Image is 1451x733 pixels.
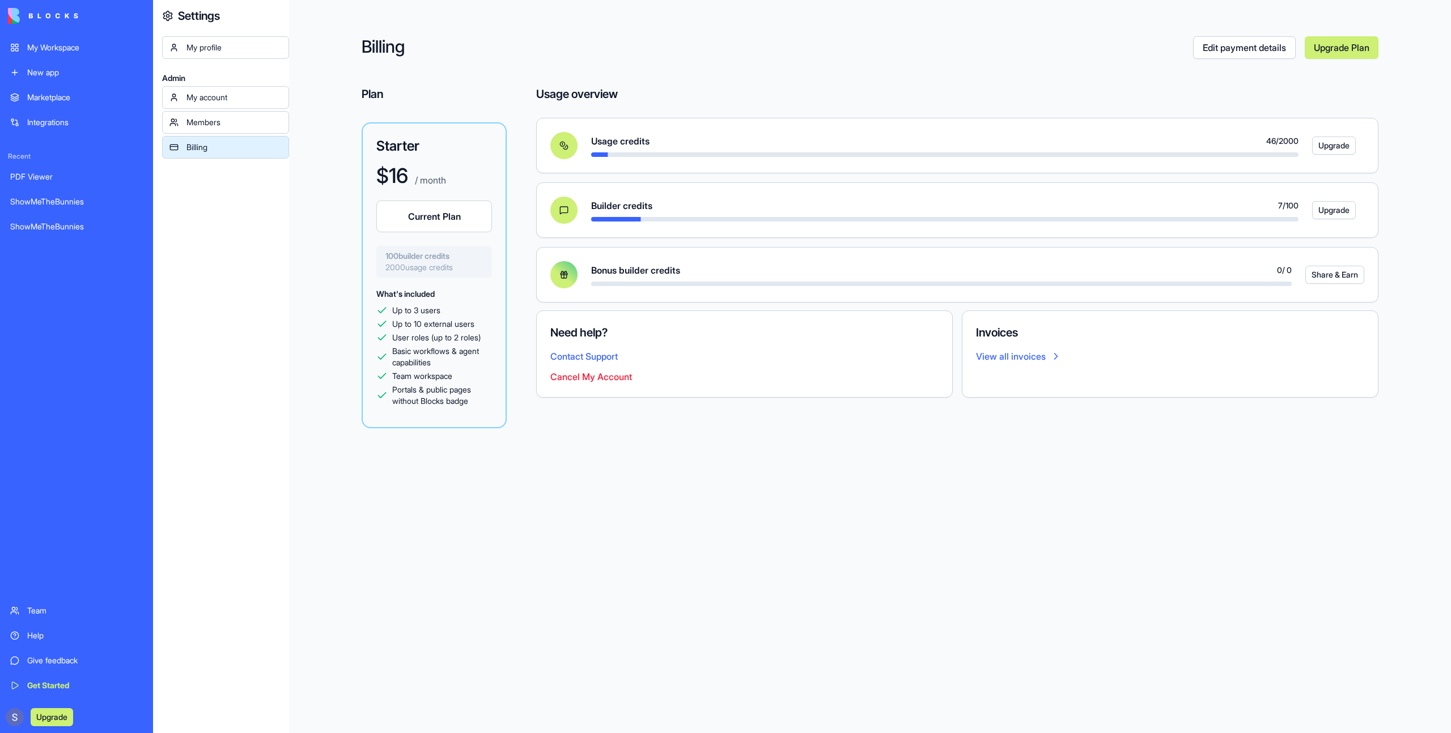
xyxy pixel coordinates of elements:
a: Upgrade [1312,137,1351,155]
img: ACg8ocJg4p_dPqjhSL03u1SIVTGQdpy5AIiJU7nt3TQW-L-gyDNKzg=s96-c [6,708,24,726]
button: Upgrade [31,708,73,726]
span: Admin [162,73,289,84]
div: ShowMeTheBunnies [10,196,143,207]
div: Give feedback [27,655,143,666]
a: Edit payment details [1193,36,1296,59]
div: Integrations [27,117,143,128]
a: Upgrade Plan [1305,36,1378,59]
div: My account [186,92,282,103]
span: 46 / 2000 [1266,135,1299,147]
span: Portals & public pages without Blocks badge [392,384,492,407]
span: What's included [376,289,435,299]
span: 2000 usage credits [385,262,483,273]
span: Up to 3 users [392,305,440,316]
h4: Settings [178,8,220,24]
span: User roles (up to 2 roles) [392,332,481,343]
span: Bonus builder credits [591,263,680,277]
div: Team [27,605,143,616]
button: Contact Support [550,350,618,363]
a: Starter$16 / monthCurrent Plan100builder credits2000usage creditsWhat's includedUp to 3 usersUp t... [362,122,507,428]
h4: Usage overview [536,86,618,102]
div: My Workspace [27,42,143,53]
span: 100 builder credits [385,250,483,262]
div: Billing [186,142,282,153]
span: Basic workflows & agent capabilities [392,346,492,368]
span: Usage credits [591,134,650,148]
h4: Plan [362,86,507,102]
button: Cancel My Account [550,370,632,383]
a: Get Started [3,674,150,697]
a: Upgrade [1312,201,1351,219]
span: Builder credits [591,199,652,212]
a: My profile [162,36,289,59]
a: ShowMeTheBunnies [3,190,150,213]
h3: Starter [376,137,492,155]
div: PDF Viewer [10,171,143,182]
a: Give feedback [3,649,150,672]
a: My Workspace [3,36,150,59]
a: Integrations [3,111,150,134]
button: Current Plan [376,201,492,232]
p: / month [413,173,446,187]
a: New app [3,61,150,84]
h4: Need help? [550,325,939,340]
a: Team [3,599,150,622]
a: Upgrade [31,711,73,722]
span: 0 / 0 [1277,265,1292,276]
a: Billing [162,136,289,159]
h4: Invoices [976,325,1364,340]
a: Help [3,624,150,647]
a: View all invoices [976,350,1364,363]
div: Get Started [27,680,143,691]
div: Help [27,630,143,641]
span: Team workspace [392,370,452,382]
div: Members [186,117,282,128]
button: Upgrade [1312,137,1356,155]
span: Recent [3,152,150,161]
div: My profile [186,42,282,53]
button: Share & Earn [1305,266,1364,284]
div: New app [27,67,143,78]
div: Marketplace [27,92,143,103]
a: Members [162,111,289,134]
a: Marketplace [3,86,150,109]
a: ShowMeTheBunnies [3,215,150,238]
div: ShowMeTheBunnies [10,221,143,232]
span: Up to 10 external users [392,318,474,330]
button: Upgrade [1312,201,1356,219]
span: 7 / 100 [1278,200,1299,211]
a: My account [162,86,289,109]
h1: $ 16 [376,164,408,187]
a: PDF Viewer [3,165,150,188]
h2: Billing [362,36,1193,59]
img: logo [8,8,78,24]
